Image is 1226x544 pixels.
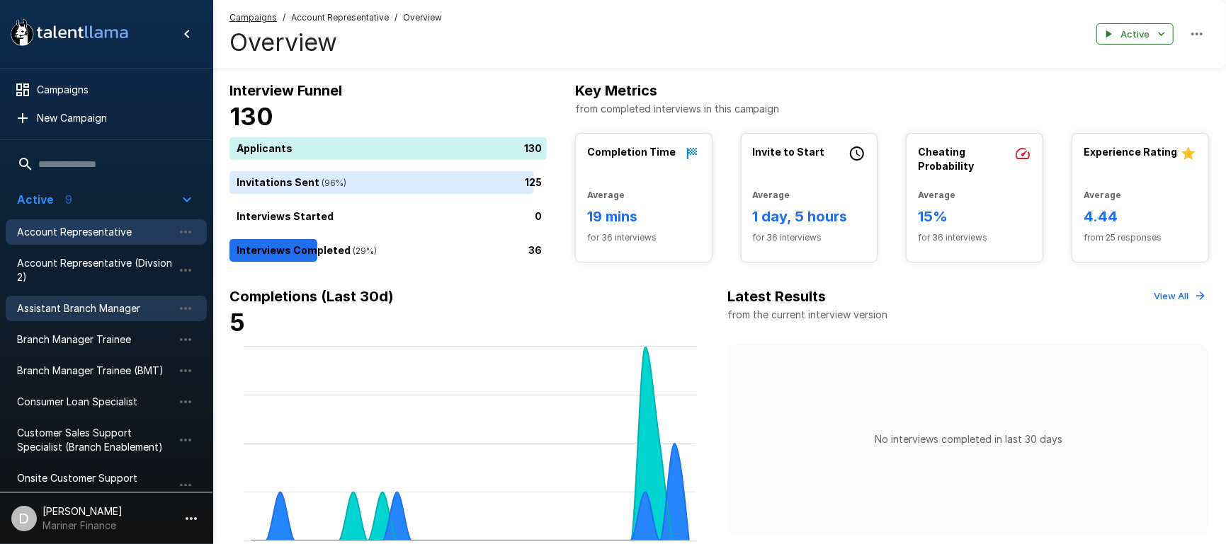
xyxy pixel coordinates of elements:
[1084,146,1177,158] b: Experience Rating
[291,11,389,25] span: Account Representative
[229,288,394,305] b: Completions (Last 30d)
[283,11,285,25] span: /
[575,82,657,99] b: Key Metrics
[229,82,342,99] b: Interview Funnel
[528,243,542,258] p: 36
[728,288,827,305] b: Latest Results
[918,146,974,172] b: Cheating Probability
[524,141,542,156] p: 130
[1084,205,1197,228] h6: 4.44
[918,231,1031,245] span: for 36 interviews
[403,11,442,25] span: Overview
[575,102,1209,116] p: from completed interviews in this campaign
[587,146,676,158] b: Completion Time
[1084,190,1121,200] b: Average
[1096,23,1174,45] button: Active
[728,308,888,322] p: from the current interview version
[587,190,625,200] b: Average
[1150,285,1209,307] button: View All
[875,432,1062,446] p: No interviews completed in last 30 days
[535,209,542,224] p: 0
[229,308,245,337] b: 5
[587,231,700,245] span: for 36 interviews
[753,205,866,228] h6: 1 day, 5 hours
[753,190,790,200] b: Average
[918,190,955,200] b: Average
[587,205,700,228] h6: 19 mins
[753,146,825,158] b: Invite to Start
[1084,231,1197,245] span: from 25 responses
[229,12,277,23] u: Campaigns
[525,175,542,190] p: 125
[753,231,866,245] span: for 36 interviews
[918,205,1031,228] h6: 15%
[229,28,442,57] h4: Overview
[395,11,397,25] span: /
[229,102,273,131] b: 130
